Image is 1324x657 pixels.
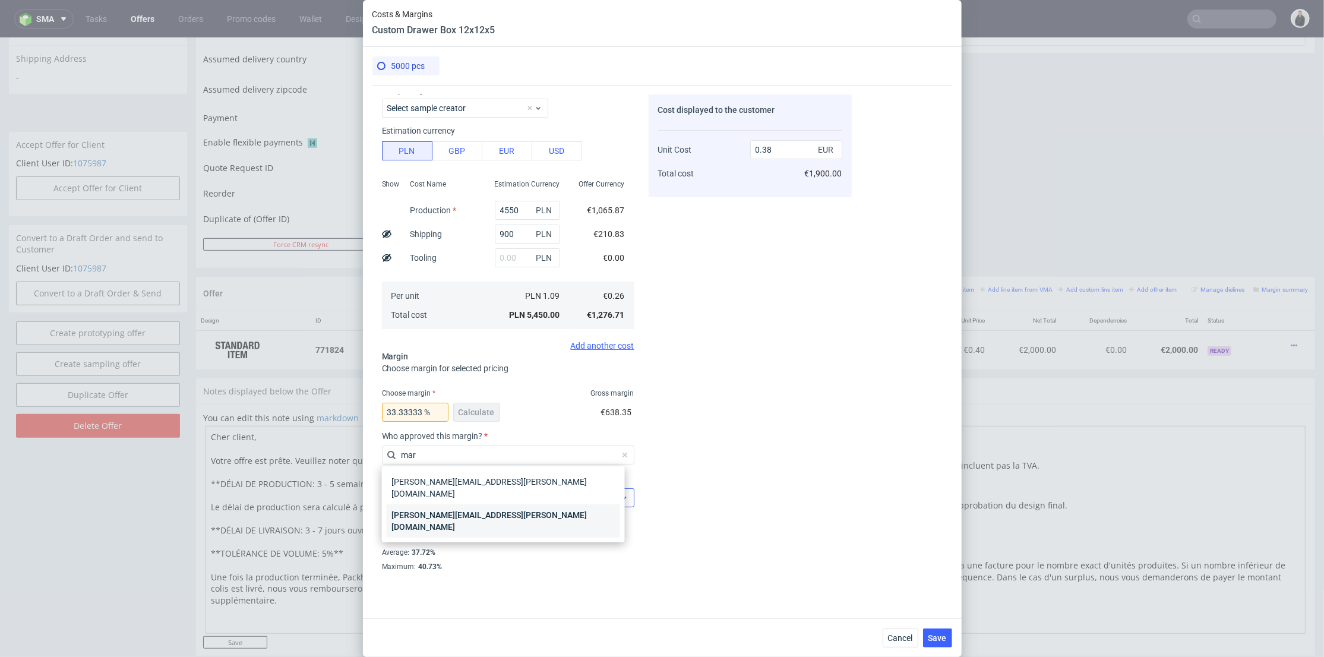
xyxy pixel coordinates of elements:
[532,141,582,160] button: USD
[382,389,436,397] label: Choose margin
[372,10,495,19] span: Costs & Margins
[16,119,180,131] p: Client User ID:
[534,249,558,266] span: PLN
[387,103,466,113] label: Select sample creator
[673,200,737,213] input: Save
[16,33,180,45] span: -
[203,97,417,120] td: Enable flexible payments
[73,119,106,131] a: 1075987
[387,504,620,538] div: [PERSON_NAME][EMAIL_ADDRESS][PERSON_NAME][DOMAIN_NAME]
[387,471,620,504] div: [PERSON_NAME][EMAIL_ADDRESS][PERSON_NAME][DOMAIN_NAME]
[410,548,436,557] div: 37.72%
[923,628,952,647] button: Save
[368,273,896,293] th: Name
[1061,292,1132,331] td: €0.00
[391,61,425,71] span: 5000 pcs
[391,291,420,301] span: Per unit
[896,273,940,293] th: Quant.
[16,314,180,338] a: Create sampling offer
[510,310,560,320] span: PLN 5,450.00
[495,225,560,244] input: 0.00
[495,201,560,220] input: 0.00
[16,376,180,400] input: Delete Offer
[16,345,180,369] a: Duplicate Offer
[1203,273,1257,293] th: Status
[940,292,990,331] td: €0.40
[883,628,918,647] button: Cancel
[203,374,1308,599] div: You can edit this note using
[805,169,842,178] span: €1,900.00
[940,273,990,293] th: Unit Price
[16,244,180,267] input: Convert to a Draft Order & Send
[382,352,409,361] span: Margin
[888,634,913,642] span: Cancel
[382,141,432,160] button: PLN
[382,364,509,373] span: Choose margin for selected pricing
[16,138,180,162] button: Accept Offer for Client
[990,273,1061,293] th: Net Total
[73,225,106,236] a: 1075987
[482,141,532,160] button: EUR
[1132,273,1202,293] th: Total
[16,283,180,307] a: Create prototyping offer
[591,388,634,398] span: Gross margin
[372,24,495,37] header: Custom Drawer Box 12x12x5
[203,148,417,171] td: Reorder
[196,273,311,293] th: Design
[919,248,974,255] small: Add PIM line item
[420,71,738,88] button: Single payment (default)
[1058,248,1123,255] small: Add custom line item
[410,229,443,239] label: Shipping
[206,388,753,596] textarea: Cher client, Votre offre est prête. Veuillez noter que les prix n'incluent pas la TVA. **DÉLAI DE...
[526,291,560,301] span: PLN 1.09
[9,187,187,225] div: Convert to a Draft Order and send to Customer
[603,253,625,263] span: €0.00
[382,446,634,465] input: Search...
[658,145,692,154] span: Unit Cost
[373,307,481,318] span: Custom Drawer Box 12x12x5
[410,179,447,189] span: Cost Name
[16,225,180,236] p: Client User ID:
[495,179,560,189] span: Estimation Currency
[1192,248,1244,255] small: Manage dielines
[382,560,634,571] div: Maximum :
[603,291,625,301] span: €0.26
[317,374,359,386] a: markdown
[373,306,892,318] div: • [GEOGRAPHIC_DATA] • Premium White • Cardboard cardstock
[658,105,775,115] span: Cost displayed to the customer
[534,202,558,219] span: PLN
[208,298,267,327] img: ico-item-standard-808b9a5c6fcb9b175e39178d47118b2d5b188ca6bffdaafcb6ea4123cac998db.png
[928,634,947,642] span: Save
[1208,308,1231,318] span: Ready
[203,251,223,260] span: Offer
[203,200,399,213] button: Force CRM resync
[416,562,443,571] div: 40.73%
[311,273,369,293] th: ID
[579,179,625,189] span: Offer Currency
[316,307,345,317] strong: 771824
[382,126,456,135] label: Estimation currency
[432,141,482,160] button: GBP
[382,431,634,441] label: Who approved this margin?
[1132,292,1202,331] td: €2,000.00
[391,310,428,320] span: Total cost
[594,229,625,239] span: €210.83
[203,598,267,611] input: Save
[196,340,1315,367] div: Notes displayed below the Offer
[1061,273,1132,293] th: Dependencies
[308,100,317,110] img: Hokodo
[382,403,448,422] input: 0.00
[9,7,187,34] div: Shipping Address
[534,226,558,242] span: PLN
[203,40,417,70] td: Assumed delivery zipcode
[203,70,417,97] td: Payment
[990,292,1061,331] td: €2,000.00
[422,404,446,421] span: %
[1129,248,1177,255] small: Add other item
[382,341,634,350] div: Add another cost
[9,94,187,120] div: Accept Offer for Client
[382,545,634,560] div: Average :
[601,408,632,417] span: €638.35
[410,206,457,215] label: Production
[203,10,417,40] td: Assumed delivery country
